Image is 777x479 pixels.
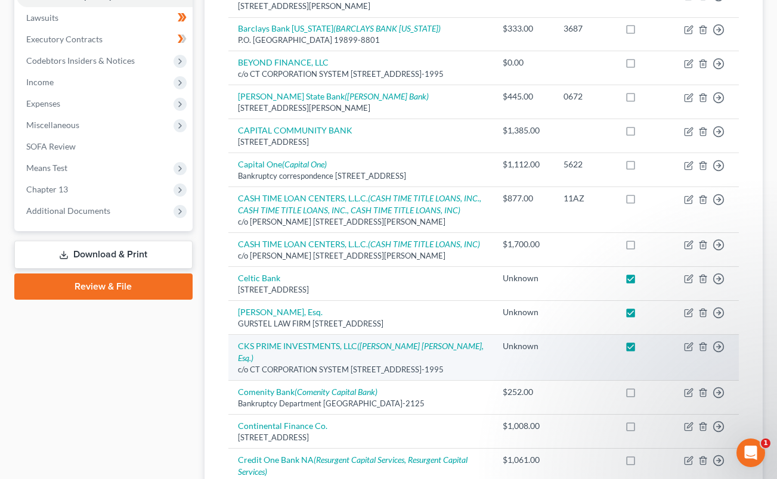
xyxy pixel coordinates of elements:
div: [STREET_ADDRESS][PERSON_NAME] [238,102,484,114]
div: Unknown [503,272,544,284]
span: Expenses [26,98,60,108]
a: Continental Finance Co. [238,421,327,431]
a: CASH TIME LOAN CENTERS, L.L.C.(CASH TIME TITLE LOANS, INC., CASH TIME TITLE LOANS, INC., CASH TIM... [238,193,481,215]
div: [STREET_ADDRESS] [238,284,484,296]
a: CASH TIME LOAN CENTERS, L.L.C.(CASH TIME TITLE LOANS, INC) [238,239,480,249]
a: CKS PRIME INVESTMENTS, LLC([PERSON_NAME] [PERSON_NAME], Esq.) [238,341,484,363]
div: Bankruptcy Department [GEOGRAPHIC_DATA]-2125 [238,398,484,409]
div: 11AZ [564,192,606,204]
a: Executory Contracts [17,29,193,50]
div: [STREET_ADDRESS][PERSON_NAME] [238,1,484,12]
a: Comenity Bank(Comenity Capital Bank) [238,387,377,397]
div: GURSTEL LAW FIRM [STREET_ADDRESS] [238,318,484,329]
a: Capital One(Capital One) [238,159,327,169]
div: Bankruptcy correspondence [STREET_ADDRESS] [238,170,484,182]
div: [STREET_ADDRESS] [238,432,484,443]
div: c/o CT CORPORATION SYSTEM [STREET_ADDRESS]-1995 [238,364,484,375]
span: Lawsuits [26,13,58,23]
i: (Resurgent Capital Services, Resurgent Capital Services) [238,455,468,477]
a: BEYOND FINANCE, LLC [238,57,329,67]
i: (CASH TIME TITLE LOANS, INC) [368,239,480,249]
a: Credit One Bank NA(Resurgent Capital Services, Resurgent Capital Services) [238,455,468,477]
div: $445.00 [503,91,544,102]
div: c/o CT CORPORATION SYSTEM [STREET_ADDRESS]-1995 [238,69,484,80]
span: Income [26,77,54,87]
a: Lawsuits [17,7,193,29]
a: SOFA Review [17,136,193,157]
span: Additional Documents [26,206,110,216]
i: (BARCLAYS BANK [US_STATE]) [333,23,441,33]
div: $1,008.00 [503,420,544,432]
i: ([PERSON_NAME] [PERSON_NAME], Esq.) [238,341,484,363]
div: c/o [PERSON_NAME] [STREET_ADDRESS][PERSON_NAME] [238,250,484,262]
div: 0672 [564,91,606,102]
div: $1,112.00 [503,158,544,170]
div: $877.00 [503,192,544,204]
div: [STREET_ADDRESS] [238,136,484,148]
div: Unknown [503,306,544,318]
div: $1,700.00 [503,238,544,250]
a: Celtic Bank [238,273,280,283]
div: P.O. [GEOGRAPHIC_DATA] 19899-8801 [238,35,484,46]
span: Executory Contracts [26,34,103,44]
div: $1,385.00 [503,125,544,136]
a: Barclays Bank [US_STATE](BARCLAYS BANK [US_STATE]) [238,23,441,33]
a: CAPITAL COMMUNITY BANK [238,125,352,135]
a: [PERSON_NAME], Esq. [238,307,323,317]
span: SOFA Review [26,141,76,151]
div: $0.00 [503,57,544,69]
i: (Capital One) [282,159,327,169]
a: Review & File [14,273,193,300]
iframe: Intercom live chat [736,438,765,467]
div: $333.00 [503,23,544,35]
span: Miscellaneous [26,120,79,130]
span: Means Test [26,163,67,173]
div: 5622 [564,158,606,170]
a: [PERSON_NAME] State Bank([PERSON_NAME] Bank) [238,91,429,101]
div: Unknown [503,340,544,352]
span: Chapter 13 [26,184,68,194]
div: c/o [PERSON_NAME] [STREET_ADDRESS][PERSON_NAME] [238,216,484,228]
a: Download & Print [14,241,193,269]
span: Codebtors Insiders & Notices [26,55,135,66]
i: (Comenity Capital Bank) [295,387,377,397]
div: $252.00 [503,386,544,398]
i: ([PERSON_NAME] Bank) [345,91,429,101]
span: 1 [761,438,770,448]
div: 3687 [564,23,606,35]
div: $1,061.00 [503,454,544,466]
